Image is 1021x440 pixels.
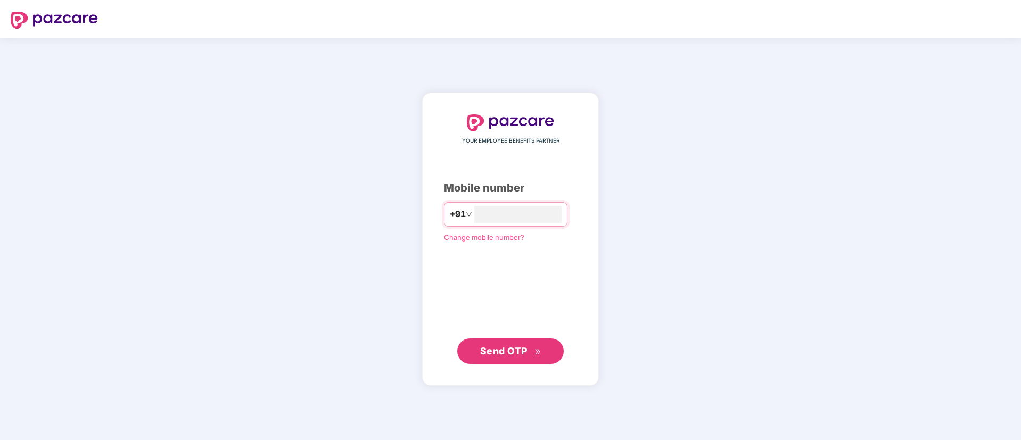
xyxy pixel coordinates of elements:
[467,114,554,131] img: logo
[11,12,98,29] img: logo
[457,338,564,364] button: Send OTPdouble-right
[444,180,577,196] div: Mobile number
[444,233,524,242] a: Change mobile number?
[466,211,472,218] span: down
[534,348,541,355] span: double-right
[462,137,559,145] span: YOUR EMPLOYEE BENEFITS PARTNER
[450,207,466,221] span: +91
[480,345,528,356] span: Send OTP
